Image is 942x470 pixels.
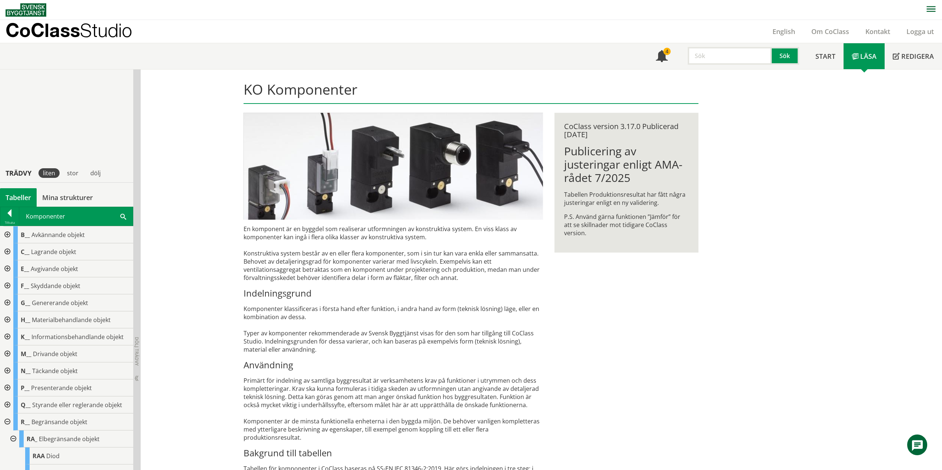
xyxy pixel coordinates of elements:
[120,212,126,220] span: Sök i tabellen
[31,265,78,273] span: Avgivande objekt
[844,43,885,69] a: Läsa
[764,27,803,36] a: English
[31,248,76,256] span: Lagrande objekt
[21,350,31,358] span: M__
[39,435,100,443] span: Elbegränsande objekt
[32,401,122,409] span: Styrande eller reglerande objekt
[31,231,85,239] span: Avkännande objekt
[244,288,543,299] h3: Indelningsgrund
[37,188,98,207] a: Mina strukturer
[244,81,698,104] h1: KO Komponenter
[688,47,772,65] input: Sök
[21,248,30,256] span: C__
[857,27,898,36] a: Kontakt
[33,350,77,358] span: Drivande objekt
[21,418,30,426] span: R__
[885,43,942,69] a: Redigera
[0,220,19,226] div: Tillbaka
[46,452,60,460] span: Diod
[564,145,689,185] h1: Publicering av justeringar enligt AMA-rådet 7/2025
[21,384,30,392] span: P__
[901,52,934,61] span: Redigera
[21,333,30,341] span: K__
[244,447,543,459] h3: Bakgrund till tabellen
[1,169,36,177] div: Trädvy
[32,316,111,324] span: Materialbehandlande objekt
[80,19,132,41] span: Studio
[31,384,92,392] span: Presenterande objekt
[564,122,689,139] div: CoClass version 3.17.0 Publicerad [DATE]
[244,359,543,371] h3: Användning
[21,316,30,324] span: H__
[656,51,668,63] span: Notifikationer
[564,213,689,237] p: P.S. Använd gärna funktionen ”Jämför” för att se skillnader mot tidigare CoClass version.
[21,282,29,290] span: F__
[6,26,132,34] p: CoClass
[31,418,87,426] span: Begränsande objekt
[803,27,857,36] a: Om CoClass
[19,207,133,226] div: Komponenter
[772,47,799,65] button: Sök
[815,52,835,61] span: Start
[648,43,676,69] a: 4
[86,168,105,178] div: dölj
[807,43,844,69] a: Start
[31,333,124,341] span: Informationsbehandlande objekt
[663,48,671,55] div: 4
[21,299,30,307] span: G__
[32,367,78,375] span: Täckande objekt
[31,282,80,290] span: Skyddande objekt
[134,337,140,366] span: Dölj trädvy
[33,452,45,460] span: RAA
[6,20,148,43] a: CoClassStudio
[898,27,942,36] a: Logga ut
[21,401,31,409] span: Q__
[21,265,29,273] span: E__
[27,435,37,443] span: RA_
[244,113,543,220] img: pilotventiler.jpg
[63,168,83,178] div: stor
[38,168,60,178] div: liten
[21,231,30,239] span: B__
[21,367,31,375] span: N__
[6,3,46,17] img: Svensk Byggtjänst
[32,299,88,307] span: Genererande objekt
[564,190,689,207] p: Tabellen Produktionsresultat har fått några justeringar enligt en ny validering.
[860,52,876,61] span: Läsa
